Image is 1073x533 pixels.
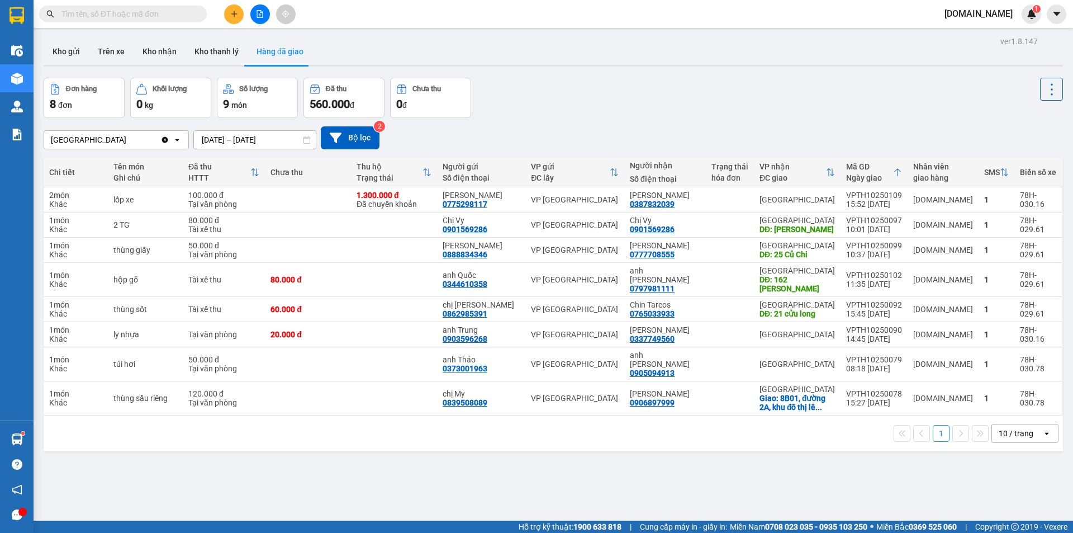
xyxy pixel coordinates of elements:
div: 78H-029.61 [1020,271,1056,289]
th: Toggle SortBy [351,158,437,187]
button: Trên xe [89,38,134,65]
div: 15:45 [DATE] [846,309,902,318]
div: VPTH10250090 [846,326,902,334]
div: 1 [984,275,1009,284]
div: 80.000 đ [188,216,259,225]
div: 1 [984,305,1009,314]
div: Anh Danh [443,191,520,200]
div: 1.300.000 đ [357,191,431,200]
th: Toggle SortBy [525,158,624,187]
span: đơn [58,101,72,110]
div: 10 / trang [999,428,1033,439]
svg: open [173,135,182,144]
svg: Clear value [160,135,169,144]
div: 1 món [49,300,102,309]
span: 0 [136,97,143,111]
input: Select a date range. [194,131,316,149]
div: 0888834346 [443,250,487,259]
div: 78H-029.61 [1020,216,1056,234]
div: Anh Huy [443,241,520,250]
div: 10:01 [DATE] [846,225,902,234]
div: chị My [443,389,520,398]
img: warehouse-icon [11,101,23,112]
div: VP [GEOGRAPHIC_DATA] [531,220,619,229]
span: 9 [223,97,229,111]
div: Ghi chú [113,173,177,182]
div: DĐ: 21 cửu long [759,309,835,318]
button: Kho nhận [134,38,186,65]
div: 0901569286 [443,225,487,234]
strong: 1900 633 818 [573,522,621,531]
div: VP [GEOGRAPHIC_DATA] [531,330,619,339]
div: ly.bb [913,195,973,204]
div: Khác [49,280,102,289]
button: Số lượng9món [217,78,298,118]
div: [GEOGRAPHIC_DATA] [759,241,835,250]
div: Anh Thi [630,191,700,200]
div: [GEOGRAPHIC_DATA] [759,195,835,204]
div: Anh Hoàng Kim [630,241,700,250]
div: 78H-030.78 [1020,355,1056,373]
div: 1 món [49,241,102,250]
div: Tại văn phòng [188,398,259,407]
th: Toggle SortBy [183,158,265,187]
span: | [965,521,967,533]
img: warehouse-icon [11,73,23,84]
img: icon-new-feature [1027,9,1037,19]
div: ly nhựa [113,330,177,339]
div: Biển số xe [1020,168,1056,177]
div: VPTH10250102 [846,271,902,280]
strong: 0369 525 060 [909,522,957,531]
div: 2 TG [113,220,177,229]
sup: 1 [1033,5,1041,13]
div: 50.000 đ [188,241,259,250]
div: 1 món [49,326,102,334]
div: 1 món [49,355,102,364]
div: 0387832039 [630,200,675,209]
div: 1 [984,195,1009,204]
span: Miền Bắc [876,521,957,533]
div: thùng sốt [113,305,177,314]
strong: 0708 023 035 - 0935 103 250 [765,522,867,531]
div: Số lượng [239,85,268,93]
div: [GEOGRAPHIC_DATA] [759,300,835,309]
button: Đơn hàng8đơn [44,78,125,118]
img: solution-icon [11,129,23,140]
span: Miền Nam [730,521,867,533]
div: 08:18 [DATE] [846,364,902,373]
div: 0775298117 [443,200,487,209]
div: 0906897999 [630,398,675,407]
div: 78H-029.61 [1020,300,1056,318]
span: kg [145,101,153,110]
div: Khác [49,309,102,318]
span: [DOMAIN_NAME] [936,7,1022,21]
button: 1 [933,425,949,442]
div: Đã thu [326,85,346,93]
div: 60.000 đ [270,305,345,314]
div: VPTH10250109 [846,191,902,200]
div: thùng giấy [113,246,177,254]
div: 1 [984,246,1009,254]
span: plus [230,10,238,18]
span: 1 [1034,5,1038,13]
div: 1 món [49,216,102,225]
span: 0 [396,97,402,111]
button: aim [276,4,296,24]
th: Toggle SortBy [841,158,908,187]
div: 0373001963 [443,364,487,373]
div: VP gửi [531,162,610,171]
div: 1 món [49,389,102,398]
div: VP [GEOGRAPHIC_DATA] [531,360,619,369]
span: đ [350,101,354,110]
div: anh Trung [443,326,520,334]
button: Bộ lọc [321,126,379,149]
div: [GEOGRAPHIC_DATA] [759,330,835,339]
div: SMS [984,168,1000,177]
div: 50.000 đ [188,355,259,364]
div: Khác [49,200,102,209]
div: Trạng thái [711,162,748,171]
div: 0765033933 [630,309,675,318]
div: Tài xế thu [188,225,259,234]
div: chị Trinh [443,300,520,309]
div: lốp xe [113,195,177,204]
